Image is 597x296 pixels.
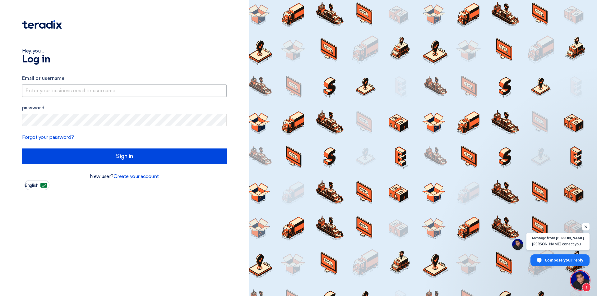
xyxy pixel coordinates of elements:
span: [PERSON_NAME] conact you [532,241,584,247]
input: Enter your business email or username [22,84,227,97]
font: Log in [22,55,50,65]
span: [PERSON_NAME] [556,236,584,239]
img: Teradix logo [22,20,62,29]
font: English [25,183,39,188]
span: Message from [532,236,555,239]
input: Sign in [22,148,227,164]
a: Forgot your password? [22,134,74,140]
img: ar-AR.png [40,183,47,188]
a: Open chat [571,271,590,290]
font: New user? [90,173,113,179]
font: Email or username [22,75,64,81]
font: Hey, you ... [22,48,44,54]
button: English [25,180,49,190]
font: password [22,105,44,111]
a: Create your account [113,173,159,179]
span: Compose your reply [545,255,583,266]
span: 1 [582,283,591,292]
